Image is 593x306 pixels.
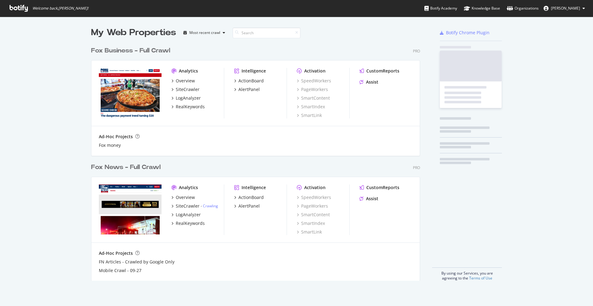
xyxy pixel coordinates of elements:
[171,95,201,101] a: LogAnalyzer
[99,267,141,274] a: Mobile Crawl - 09-27
[297,203,328,209] a: PageWorkers
[366,196,378,202] div: Assist
[304,184,326,191] div: Activation
[99,134,133,140] div: Ad-Hoc Projects
[297,104,325,110] a: SmartIndex
[424,5,457,11] div: Botify Academy
[432,267,502,281] div: By using our Services, you are agreeing to the
[360,184,399,191] a: CustomReports
[171,220,205,226] a: RealKeywords
[171,194,195,201] a: Overview
[171,86,200,93] a: SiteCrawler
[99,250,133,256] div: Ad-Hoc Projects
[99,184,162,234] img: www.foxnews.com
[238,194,264,201] div: ActionBoard
[297,112,322,118] a: SmartLink
[99,142,121,148] a: Fox money
[91,46,173,55] a: Fox Business - Full Crawl
[171,104,205,110] a: RealKeywords
[440,30,490,36] a: Botify Chrome Plugin
[446,30,490,36] div: Botify Chrome Plugin
[171,212,201,218] a: LogAnalyzer
[234,86,260,93] a: AlertPanel
[360,79,378,85] a: Assist
[91,39,425,281] div: grid
[32,6,88,11] span: Welcome back, [PERSON_NAME] !
[176,104,205,110] div: RealKeywords
[413,48,420,54] div: Pro
[99,259,175,265] a: FN Articles - Crawled by Google Only
[189,31,220,35] div: Most recent crawl
[176,86,200,93] div: SiteCrawler
[176,78,195,84] div: Overview
[91,46,170,55] div: Fox Business - Full Crawl
[304,68,326,74] div: Activation
[176,194,195,201] div: Overview
[176,95,201,101] div: LogAnalyzer
[238,203,260,209] div: AlertPanel
[297,95,330,101] a: SmartContent
[91,163,161,172] div: Fox News - Full Crawl
[176,220,205,226] div: RealKeywords
[469,275,492,281] a: Terms of Use
[99,68,162,118] img: www.foxbusiness.com
[297,220,325,226] a: SmartIndex
[176,203,200,209] div: SiteCrawler
[203,203,218,209] a: Crawling
[234,194,264,201] a: ActionBoard
[413,165,420,170] div: Pro
[91,163,163,172] a: Fox News - Full Crawl
[91,27,176,39] div: My Web Properties
[233,27,301,38] input: Search
[242,184,266,191] div: Intelligence
[179,184,198,191] div: Analytics
[297,78,331,84] a: SpeedWorkers
[539,3,590,13] button: [PERSON_NAME]
[507,5,539,11] div: Organizations
[360,196,378,202] a: Assist
[297,86,328,93] a: PageWorkers
[176,212,201,218] div: LogAnalyzer
[238,86,260,93] div: AlertPanel
[179,68,198,74] div: Analytics
[242,68,266,74] div: Intelligence
[366,184,399,191] div: CustomReports
[234,203,260,209] a: AlertPanel
[360,68,399,74] a: CustomReports
[464,5,500,11] div: Knowledge Base
[181,28,228,38] button: Most recent crawl
[201,203,218,209] div: -
[238,78,264,84] div: ActionBoard
[234,78,264,84] a: ActionBoard
[551,6,580,11] span: Ashlyn Messier
[297,212,330,218] a: SmartContent
[297,229,322,235] a: SmartLink
[297,194,331,201] a: SpeedWorkers
[366,79,378,85] div: Assist
[171,78,195,84] a: Overview
[366,68,399,74] div: CustomReports
[171,203,218,209] a: SiteCrawler- Crawling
